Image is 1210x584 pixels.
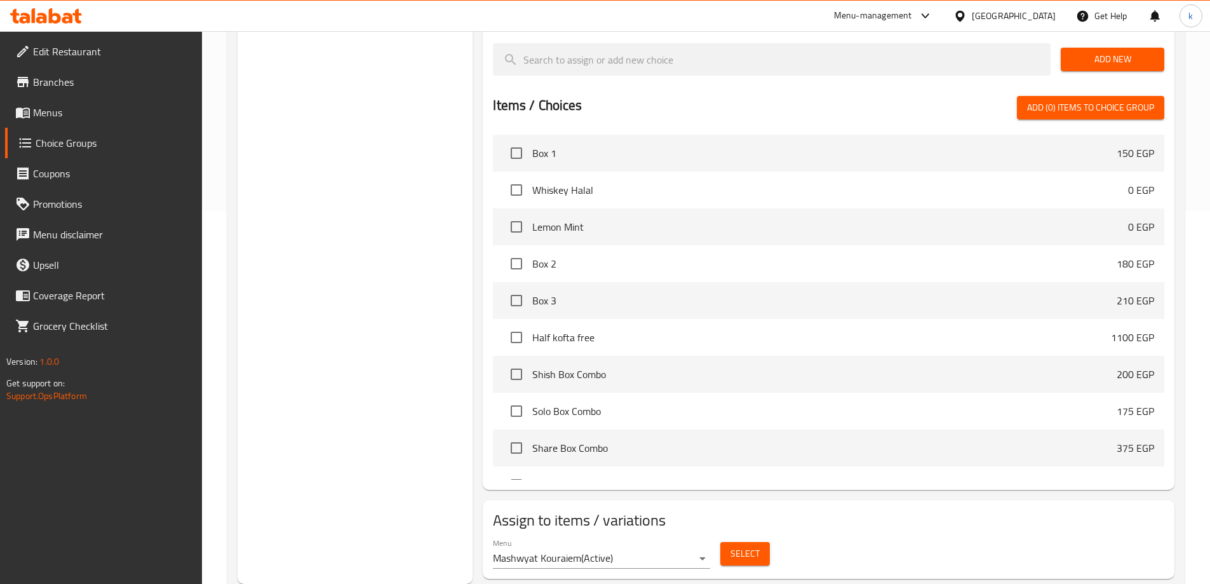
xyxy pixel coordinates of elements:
a: Coupons [5,158,202,189]
span: Select choice [503,177,530,203]
a: Menu disclaimer [5,219,202,250]
a: Edit Restaurant [5,36,202,67]
span: k [1188,9,1193,23]
div: [GEOGRAPHIC_DATA] [972,9,1056,23]
span: Coverage Report [33,288,192,303]
a: Branches [5,67,202,97]
span: Coupons [33,166,192,181]
span: Box 2 [532,256,1117,271]
p: 0 EGP [1128,182,1154,198]
p: 210 EGP [1117,293,1154,308]
p: 110 EGP [1117,477,1154,492]
button: Add New [1061,48,1164,71]
span: Edit Restaurant [33,44,192,59]
button: Select [720,542,770,566]
h2: Items / Choices [493,96,582,115]
span: Shish Box Combo [532,367,1117,382]
span: Menus [33,105,192,120]
p: 375 EGP [1117,440,1154,456]
span: Classic Smash Combo [532,477,1117,492]
span: Select choice [503,472,530,498]
a: Support.OpsPlatform [6,388,87,404]
span: Get support on: [6,375,65,391]
span: Select [730,546,760,562]
p: 175 EGP [1117,404,1154,419]
span: 1.0.0 [39,353,59,370]
span: Lemon Mint [532,219,1128,234]
span: Select choice [503,287,530,314]
span: Box 3 [532,293,1117,308]
span: Add New [1071,51,1154,67]
input: search [493,43,1051,76]
span: Add (0) items to choice group [1027,100,1154,116]
p: 0 EGP [1128,219,1154,234]
span: Grocery Checklist [33,318,192,334]
span: Share Box Combo [532,440,1117,456]
span: Promotions [33,196,192,212]
span: Half kofta free [532,330,1111,345]
h2: Assign to items / variations [493,510,1164,531]
span: Select choice [503,140,530,166]
span: Select choice [503,361,530,388]
label: Menu [493,540,511,547]
span: Select choice [503,398,530,424]
a: Grocery Checklist [5,311,202,341]
span: Select choice [503,214,530,240]
span: Choice Groups [36,135,192,151]
span: Version: [6,353,37,370]
button: Add (0) items to choice group [1017,96,1164,119]
a: Promotions [5,189,202,219]
span: Solo Box Combo [532,404,1117,419]
a: Choice Groups [5,128,202,158]
a: Coverage Report [5,280,202,311]
p: 200 EGP [1117,367,1154,382]
p: 1100 EGP [1111,330,1154,345]
span: Box 1 [532,146,1117,161]
a: Menus [5,97,202,128]
p: 180 EGP [1117,256,1154,271]
span: Select choice [503,324,530,351]
span: Whiskey Halal [532,182,1128,198]
span: Menu disclaimer [33,227,192,242]
div: Mashwyat Kouraiem(Active) [493,548,710,569]
span: Select choice [503,250,530,277]
span: Upsell [33,257,192,273]
a: Upsell [5,250,202,280]
span: Select choice [503,435,530,461]
p: 150 EGP [1117,146,1154,161]
div: Menu-management [834,8,912,24]
span: Branches [33,74,192,90]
